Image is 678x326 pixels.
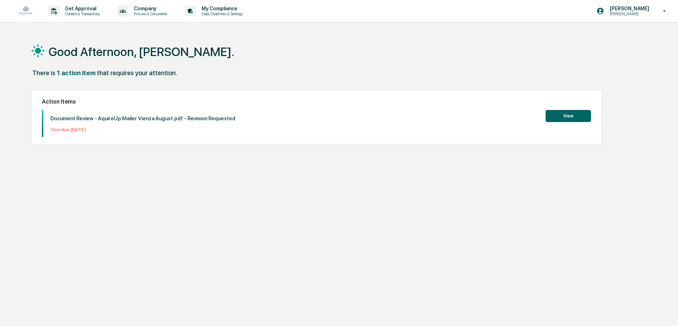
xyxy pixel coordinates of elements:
p: Data, Deadlines & Settings [196,11,246,16]
h2: Action Items [42,98,591,105]
div: that requires your attention. [97,69,177,77]
p: Content & Transactions [59,11,103,16]
div: 1 action item [57,69,95,77]
div: There is [32,69,55,77]
p: Get Approval [59,6,103,11]
a: View [546,112,591,119]
button: View [546,110,591,122]
img: logo [17,4,34,19]
p: [PERSON_NAME] [604,11,653,16]
p: Company [128,6,171,11]
p: Document Review - AquireUp Mailer Vienza August.pdf - Revision Requested [50,115,235,122]
p: My Compliance [196,6,246,11]
p: Overdue: [DATE] [50,127,235,132]
h1: Good Afternoon, [PERSON_NAME]. [49,45,234,59]
p: [PERSON_NAME] [604,6,653,11]
p: Policies & Documents [128,11,171,16]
